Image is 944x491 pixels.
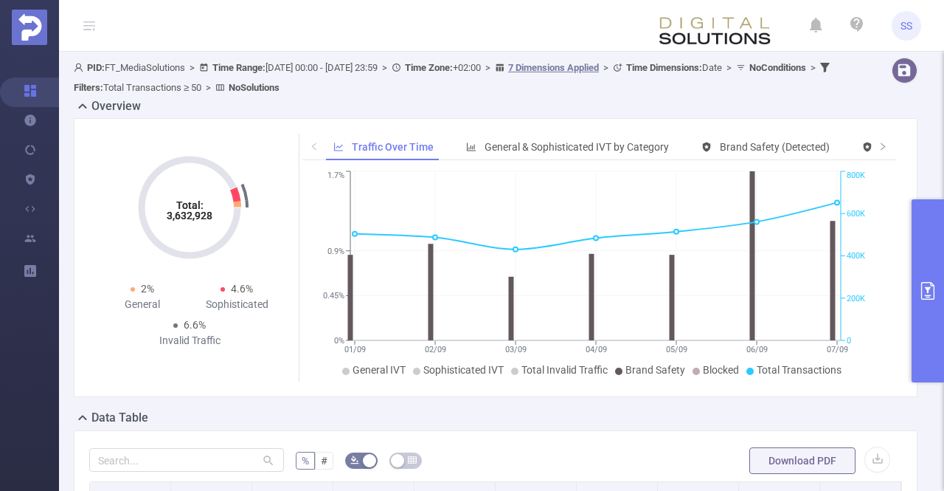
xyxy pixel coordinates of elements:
tspan: 05/09 [665,345,687,354]
span: Brand Safety (Detected) [720,141,830,153]
tspan: Total: [176,199,204,211]
tspan: 0.45% [323,292,344,301]
i: icon: left [310,142,319,151]
span: Brand Safety [625,364,685,376]
div: General [95,297,190,312]
div: Invalid Traffic [142,333,237,348]
span: > [185,62,199,73]
span: Total Invalid Traffic [521,364,608,376]
input: Search... [89,448,284,472]
i: icon: right [878,142,887,151]
i: icon: bg-colors [350,456,359,464]
tspan: 400K [847,252,865,261]
span: # [321,455,327,467]
span: Total Transactions ≥ 50 [74,82,201,93]
tspan: 1.7% [327,171,344,181]
i: icon: table [408,456,417,464]
b: Time Range: [212,62,265,73]
b: Time Zone: [405,62,453,73]
i: icon: line-chart [333,142,344,152]
span: Sophisticated IVT [423,364,504,376]
span: > [378,62,392,73]
span: FT_MediaSolutions [DATE] 00:00 - [DATE] 23:59 +02:00 [74,62,833,93]
span: > [481,62,495,73]
i: icon: bar-chart [466,142,476,152]
span: Traffic Over Time [352,141,434,153]
span: Total Transactions [757,364,841,376]
tspan: 200K [847,294,865,303]
span: 2% [141,283,154,295]
span: Blocked [703,364,739,376]
div: Sophisticated [190,297,284,312]
span: General IVT [353,364,406,376]
tspan: 0% [334,336,344,346]
tspan: 02/09 [424,345,445,354]
i: icon: user [74,63,87,72]
tspan: 600K [847,209,865,219]
span: > [201,82,215,93]
tspan: 0.9% [327,247,344,256]
tspan: 04/09 [585,345,606,354]
span: % [302,455,309,467]
tspan: 06/09 [746,345,767,354]
b: Filters : [74,82,103,93]
tspan: 0 [847,336,851,346]
b: No Conditions [749,62,806,73]
b: PID: [87,62,105,73]
tspan: 01/09 [344,345,365,354]
tspan: 07/09 [826,345,847,354]
span: 4.6% [231,283,253,295]
span: SS [900,11,912,41]
h2: Data Table [91,409,148,427]
tspan: 3,632,928 [167,210,212,222]
tspan: 800K [847,171,865,181]
span: 6.6% [184,319,206,331]
tspan: 03/09 [504,345,526,354]
span: General & Sophisticated IVT by Category [485,141,669,153]
b: Time Dimensions : [626,62,702,73]
span: > [722,62,736,73]
button: Download PDF [749,447,855,474]
span: Date [626,62,722,73]
span: > [599,62,613,73]
img: Protected Media [12,10,47,45]
u: 7 Dimensions Applied [508,62,599,73]
span: > [806,62,820,73]
b: No Solutions [229,82,280,93]
h2: Overview [91,97,141,115]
